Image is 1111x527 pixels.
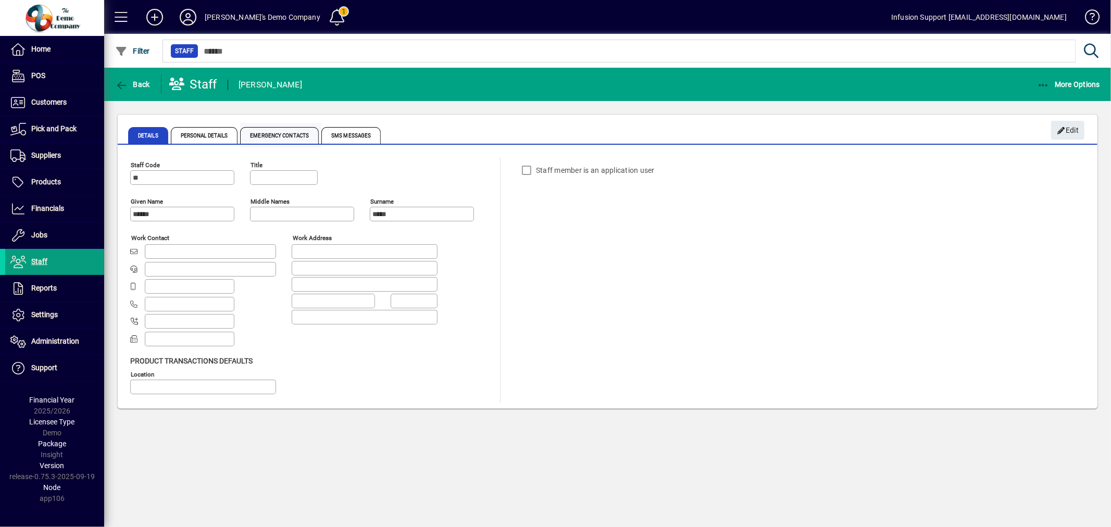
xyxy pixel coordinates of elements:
[370,198,394,205] mat-label: Surname
[30,418,75,426] span: Licensee Type
[5,222,104,248] a: Jobs
[5,143,104,169] a: Suppliers
[5,196,104,222] a: Financials
[5,63,104,89] a: POS
[1037,80,1101,89] span: More Options
[113,42,153,60] button: Filter
[104,75,161,94] app-page-header-button: Back
[31,310,58,319] span: Settings
[113,75,153,94] button: Back
[1057,122,1079,139] span: Edit
[31,363,57,372] span: Support
[5,355,104,381] a: Support
[31,98,67,106] span: Customers
[40,461,65,470] span: Version
[31,284,57,292] span: Reports
[1051,121,1084,140] button: Edit
[169,76,217,93] div: Staff
[131,198,163,205] mat-label: Given name
[31,151,61,159] span: Suppliers
[205,9,320,26] div: [PERSON_NAME]'s Demo Company
[130,357,253,365] span: Product Transactions Defaults
[891,9,1067,26] div: Infusion Support [EMAIL_ADDRESS][DOMAIN_NAME]
[128,127,168,144] span: Details
[5,90,104,116] a: Customers
[175,46,194,56] span: Staff
[5,36,104,62] a: Home
[251,161,263,169] mat-label: Title
[31,45,51,53] span: Home
[115,80,150,89] span: Back
[31,178,61,186] span: Products
[38,440,66,448] span: Package
[1034,75,1103,94] button: More Options
[115,47,150,55] span: Filter
[30,396,75,404] span: Financial Year
[321,127,381,144] span: SMS Messages
[138,8,171,27] button: Add
[131,161,160,169] mat-label: Staff Code
[31,204,64,212] span: Financials
[31,71,45,80] span: POS
[171,8,205,27] button: Profile
[5,116,104,142] a: Pick and Pack
[131,371,154,378] mat-label: Location
[171,127,238,144] span: Personal Details
[31,337,79,345] span: Administration
[5,275,104,302] a: Reports
[251,198,290,205] mat-label: Middle names
[31,231,47,239] span: Jobs
[1077,2,1098,36] a: Knowledge Base
[240,127,319,144] span: Emergency Contacts
[44,483,61,492] span: Node
[5,302,104,328] a: Settings
[31,257,47,266] span: Staff
[5,329,104,355] a: Administration
[239,77,302,93] div: [PERSON_NAME]
[5,169,104,195] a: Products
[31,124,77,133] span: Pick and Pack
